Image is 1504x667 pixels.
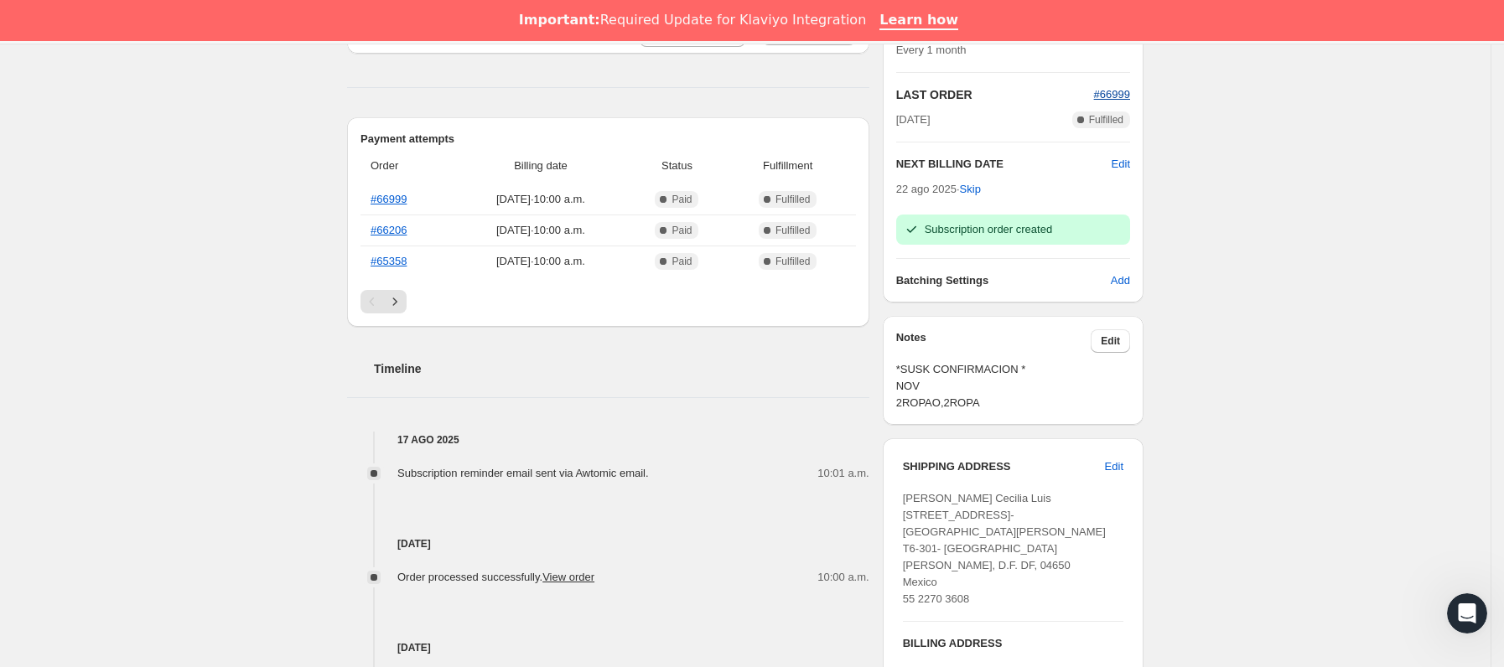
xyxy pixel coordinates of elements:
div: Required Update for Klaviyo Integration [519,12,866,28]
span: Fulfilled [775,224,810,237]
th: Order [360,147,453,184]
h3: BILLING ADDRESS [903,635,1123,652]
h2: LAST ORDER [896,86,1094,103]
span: Edit [1101,334,1120,348]
a: #66999 [1094,88,1130,101]
span: [DATE] · 10:00 a.m. [458,222,625,239]
span: Fulfilled [775,255,810,268]
span: 10:00 a.m. [817,569,869,586]
span: [DATE] · 10:00 a.m. [458,253,625,270]
h3: SHIPPING ADDRESS [903,458,1105,475]
h6: Batching Settings [896,272,1111,289]
a: #66206 [371,224,407,236]
span: 22 ago 2025 · [896,183,981,195]
a: #66999 [371,193,407,205]
span: Paid [672,255,692,268]
button: Edit [1095,453,1133,480]
h2: NEXT BILLING DATE [896,156,1112,173]
span: 10:01 a.m. [817,465,869,482]
h2: Timeline [374,360,869,377]
span: Fulfilled [775,193,810,206]
h4: 17 ago 2025 [347,432,869,448]
span: Every 1 month [896,44,967,56]
h4: [DATE] [347,535,869,552]
span: Add [1111,272,1130,289]
span: Paid [672,224,692,237]
span: Fulfilled [1089,113,1123,127]
button: #66999 [1094,86,1130,103]
span: Order processed successfully. [397,571,594,583]
a: Learn how [879,12,958,30]
h4: [DATE] [347,639,869,656]
span: [PERSON_NAME] Cecilia Luis [STREET_ADDRESS]- [GEOGRAPHIC_DATA][PERSON_NAME] T6-301- [GEOGRAPHIC_D... [903,492,1106,605]
nav: Paginación [360,290,856,313]
a: #65358 [371,255,407,267]
h3: Notes [896,329,1092,353]
span: Paid [672,193,692,206]
span: Status [634,158,719,174]
span: Subscription order created [925,223,1052,235]
span: [DATE] · 10:00 a.m. [458,191,625,208]
span: [DATE] [896,111,931,128]
button: Edit [1112,156,1130,173]
button: Add [1101,267,1140,294]
span: Skip [960,181,981,198]
iframe: Intercom live chat [1447,593,1487,633]
span: Subscription reminder email sent via Awtomic email. [397,467,649,479]
span: *SUSK CONFIRMACION * NOV 2ROPAO,2ROPA [896,361,1130,411]
span: Edit [1105,458,1123,475]
button: Edit [1091,329,1130,353]
a: View order [542,571,594,583]
span: Fulfillment [730,158,846,174]
b: Important: [519,12,600,28]
h2: Payment attempts [360,131,856,147]
span: Billing date [458,158,625,174]
button: Siguiente [383,290,407,313]
button: Skip [950,176,991,203]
